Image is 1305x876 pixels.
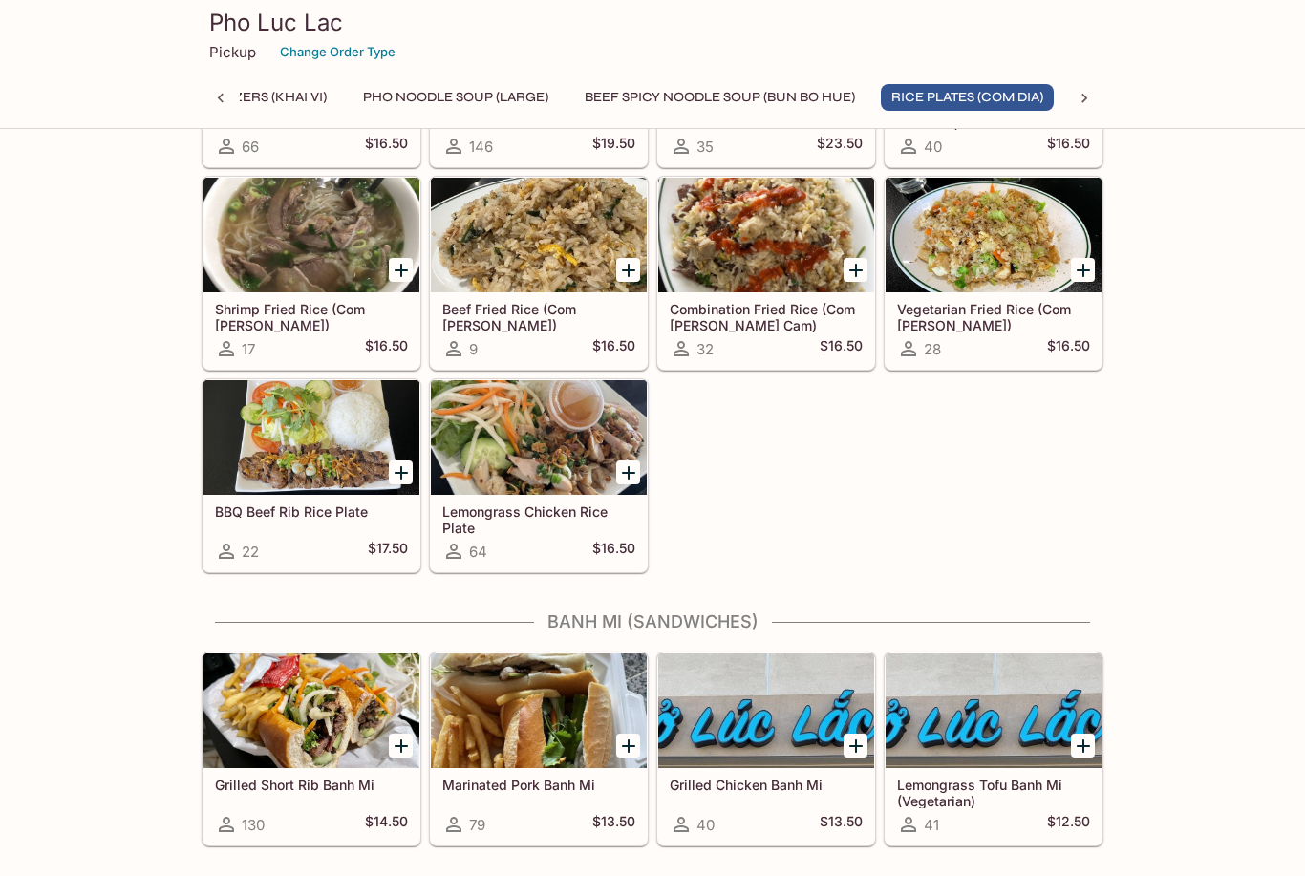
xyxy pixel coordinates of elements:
[817,135,863,158] h5: $23.50
[670,777,863,793] h5: Grilled Chicken Banh Mi
[242,340,255,358] span: 17
[885,652,1102,845] a: Lemongrass Tofu Banh Mi (Vegetarian)41$12.50
[365,813,408,836] h5: $14.50
[242,138,259,156] span: 66
[365,337,408,360] h5: $16.50
[657,177,875,370] a: Combination Fried Rice (Com [PERSON_NAME] Cam)32$16.50
[924,340,941,358] span: 28
[442,777,635,793] h5: Marinated Pork Banh Mi
[389,460,413,484] button: Add BBQ Beef Rib Rice Plate
[215,301,408,332] h5: Shrimp Fried Rice (Com [PERSON_NAME])
[592,337,635,360] h5: $16.50
[1071,258,1095,282] button: Add Vegetarian Fried Rice (Com Chien Chay)
[203,177,420,370] a: Shrimp Fried Rice (Com [PERSON_NAME])17$16.50
[431,653,647,768] div: Marinated Pork Banh Mi
[592,135,635,158] h5: $19.50
[885,177,1102,370] a: Vegetarian Fried Rice (Com [PERSON_NAME])28$16.50
[430,652,648,845] a: Marinated Pork Banh Mi79$13.50
[469,816,485,834] span: 79
[203,653,419,768] div: Grilled Short Rib Banh Mi
[203,380,419,495] div: BBQ Beef Rib Rice Plate
[353,84,559,111] button: Pho Noodle Soup (Large)
[924,138,942,156] span: 40
[592,540,635,563] h5: $16.50
[696,816,715,834] span: 40
[469,138,493,156] span: 146
[696,340,714,358] span: 32
[924,816,939,834] span: 41
[897,777,1090,808] h5: Lemongrass Tofu Banh Mi (Vegetarian)
[844,734,867,758] button: Add Grilled Chicken Banh Mi
[365,135,408,158] h5: $16.50
[886,178,1102,292] div: Vegetarian Fried Rice (Com Chien Chay)
[844,258,867,282] button: Add Combination Fried Rice (Com Chien Thap Cam)
[670,301,863,332] h5: Combination Fried Rice (Com [PERSON_NAME] Cam)
[886,653,1102,768] div: Lemongrass Tofu Banh Mi (Vegetarian)
[658,178,874,292] div: Combination Fried Rice (Com Chien Thap Cam)
[242,816,265,834] span: 130
[616,258,640,282] button: Add Beef Fried Rice (Com Chien Bo)
[215,777,408,793] h5: Grilled Short Rib Banh Mi
[592,813,635,836] h5: $13.50
[271,37,404,67] button: Change Order Type
[203,379,420,572] a: BBQ Beef Rib Rice Plate22$17.50
[897,301,1090,332] h5: Vegetarian Fried Rice (Com [PERSON_NAME])
[442,503,635,535] h5: Lemongrass Chicken Rice Plate
[242,543,259,561] span: 22
[696,138,714,156] span: 35
[1047,135,1090,158] h5: $16.50
[469,543,487,561] span: 64
[616,734,640,758] button: Add Marinated Pork Banh Mi
[430,177,648,370] a: Beef Fried Rice (Com [PERSON_NAME])9$16.50
[1047,813,1090,836] h5: $12.50
[657,652,875,845] a: Grilled Chicken Banh Mi40$13.50
[881,84,1054,111] button: Rice Plates (Com Dia)
[215,503,408,520] h5: BBQ Beef Rib Rice Plate
[202,611,1103,632] h4: Banh Mi (Sandwiches)
[431,380,647,495] div: Lemongrass Chicken Rice Plate
[658,653,874,768] div: Grilled Chicken Banh Mi
[442,301,635,332] h5: Beef Fried Rice (Com [PERSON_NAME])
[1047,337,1090,360] h5: $16.50
[368,540,408,563] h5: $17.50
[431,178,647,292] div: Beef Fried Rice (Com Chien Bo)
[574,84,866,111] button: Beef Spicy Noodle Soup (Bun Bo Hue)
[616,460,640,484] button: Add Lemongrass Chicken Rice Plate
[820,813,863,836] h5: $13.50
[209,43,256,61] p: Pickup
[203,652,420,845] a: Grilled Short Rib Banh Mi130$14.50
[389,258,413,282] button: Add Shrimp Fried Rice (Com Chien Tom)
[389,734,413,758] button: Add Grilled Short Rib Banh Mi
[469,340,478,358] span: 9
[203,178,419,292] div: Shrimp Fried Rice (Com Chien Tom)
[177,84,337,111] button: Appetizers (Khai Vi)
[820,337,863,360] h5: $16.50
[1071,734,1095,758] button: Add Lemongrass Tofu Banh Mi (Vegetarian)
[430,379,648,572] a: Lemongrass Chicken Rice Plate64$16.50
[209,8,1096,37] h3: Pho Luc Lac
